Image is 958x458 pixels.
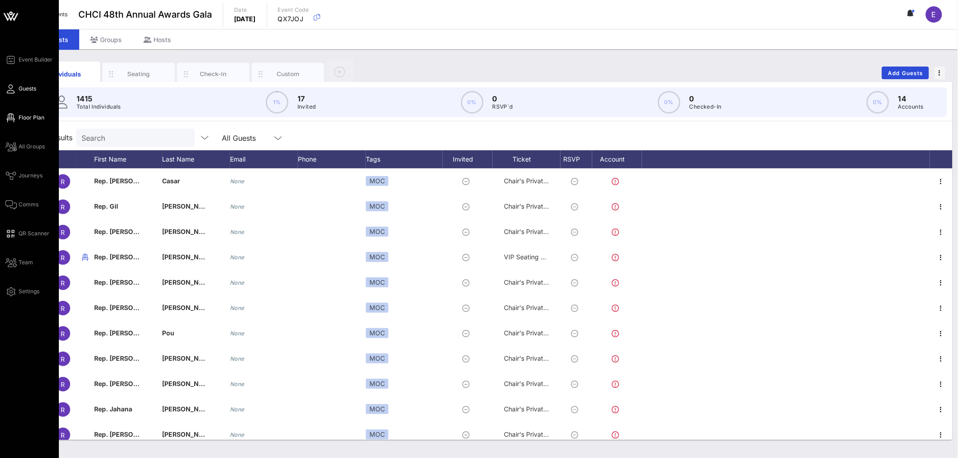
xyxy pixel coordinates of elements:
i: None [230,279,244,286]
p: QX7JOJ [278,14,309,24]
div: Phone [298,150,366,168]
p: Checked-In [690,102,722,111]
div: MOC [366,328,388,338]
span: Rep. [PERSON_NAME] [94,278,163,286]
p: 17 [297,93,316,104]
span: Chair's Private Reception [504,380,579,387]
span: R [61,178,65,186]
span: [PERSON_NAME] [162,228,216,235]
span: Chair's Private Reception [504,278,579,286]
i: None [230,330,244,337]
span: QR Scanner [19,229,49,238]
a: All Groups [5,141,45,152]
div: Check-In [193,70,234,78]
a: Guests [5,83,36,94]
a: Journeys [5,170,43,181]
a: Team [5,257,33,268]
span: Chair's Private Reception [504,354,579,362]
i: None [230,203,244,210]
div: Last Name [162,150,230,168]
div: Custom [268,70,308,78]
span: Chair's Private Reception [504,228,579,235]
span: R [61,406,65,414]
p: Invited [297,102,316,111]
span: Rep. Jahana [94,405,132,413]
div: MOC [366,252,388,262]
button: Add Guests [882,67,929,79]
a: QR Scanner [5,228,49,239]
span: Rep. [PERSON_NAME] [94,430,163,438]
span: CHCI 48th Annual Awards Gala [78,8,212,21]
i: None [230,406,244,413]
span: Casar [162,177,180,185]
span: Chair's Private Reception [504,202,579,210]
div: Seating [119,70,159,78]
span: Chair's Private Reception [504,329,579,337]
span: Event Builder [19,56,53,64]
div: First Name [94,150,162,168]
p: 0 [690,93,722,104]
span: R [61,330,65,338]
span: Rep. [PERSON_NAME] [94,228,163,235]
p: Accounts [898,102,924,111]
span: Pou [162,329,174,337]
div: MOC [366,227,388,237]
i: None [230,355,244,362]
a: Comms [5,199,38,210]
span: Rep. [PERSON_NAME] [94,354,163,362]
i: None [230,229,244,235]
span: VIP Seating & Chair's Private Reception [504,253,621,261]
a: Settings [5,286,39,297]
div: E [926,6,942,23]
p: Event Code [278,5,309,14]
div: Email [230,150,298,168]
span: E [932,10,936,19]
div: Tags [366,150,443,168]
span: Rep. [PERSON_NAME] [94,253,163,261]
span: [PERSON_NAME] [162,405,216,413]
span: R [61,279,65,287]
span: [PERSON_NAME] [162,354,216,362]
span: R [61,305,65,312]
span: [PERSON_NAME] [PERSON_NAME] [162,278,270,286]
span: [PERSON_NAME] [162,304,216,311]
i: None [230,431,244,438]
p: 0 [493,93,513,104]
span: R [61,254,65,262]
span: Rep. [PERSON_NAME] [94,329,163,337]
div: MOC [366,176,388,186]
a: Floor Plan [5,112,44,123]
div: RSVP [560,150,592,168]
span: R [61,431,65,439]
span: Add Guests [888,70,924,76]
div: MOC [366,379,388,389]
span: Team [19,258,33,267]
p: 14 [898,93,924,104]
div: MOC [366,303,388,313]
span: Comms [19,200,38,209]
span: All Groups [19,143,45,151]
span: R [61,355,65,363]
span: Chair's Private Reception [504,304,579,311]
div: Hosts [133,29,182,50]
i: None [230,305,244,311]
div: Invited [443,150,493,168]
p: Total Individuals [77,102,121,111]
div: Individuals [44,69,84,79]
span: Rep. [PERSON_NAME] [94,380,163,387]
span: [PERSON_NAME] [162,202,216,210]
p: [DATE] [234,14,256,24]
div: MOC [366,201,388,211]
span: Guests [19,85,36,93]
i: None [230,254,244,261]
span: Chair's Private Reception [504,177,579,185]
span: [PERSON_NAME] [162,430,216,438]
a: Event Builder [5,54,53,65]
span: Rep. [PERSON_NAME] [94,304,163,311]
div: All Guests [216,129,289,147]
i: None [230,178,244,185]
p: Date [234,5,256,14]
div: MOC [366,353,388,363]
div: Ticket [493,150,560,168]
span: R [61,203,65,211]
